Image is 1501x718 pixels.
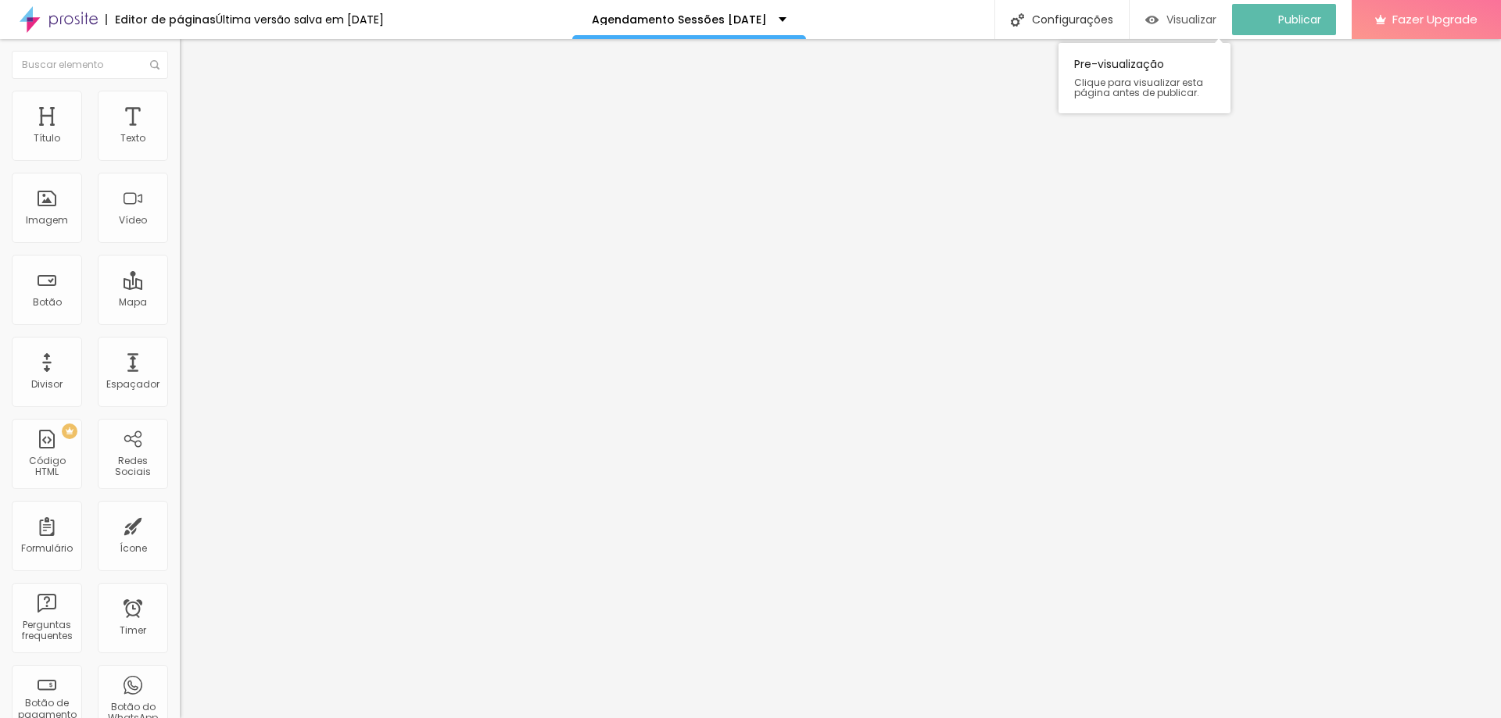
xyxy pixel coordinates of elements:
div: Timer [120,625,146,636]
div: Título [34,133,60,144]
button: Publicar [1232,4,1336,35]
img: Icone [150,60,159,70]
div: Mapa [119,297,147,308]
span: Publicar [1278,13,1321,26]
div: Divisor [31,379,63,390]
span: Clique para visualizar esta página antes de publicar. [1074,77,1215,98]
span: Fazer Upgrade [1392,13,1478,26]
div: Código HTML [16,455,77,478]
button: Visualizar [1130,4,1232,35]
div: Perguntas frequentes [16,620,77,642]
input: Buscar elemento [12,51,168,79]
div: Botão [33,297,62,308]
div: Ícone [120,543,147,554]
div: Espaçador [106,379,159,390]
img: view-1.svg [1145,13,1159,27]
div: Vídeo [119,215,147,226]
div: Redes Sociais [102,455,163,478]
div: Última versão salva em [DATE] [216,14,384,25]
div: Texto [120,133,145,144]
p: Agendamento Sessões [DATE] [592,14,767,25]
div: Pre-visualização [1059,43,1231,113]
span: Visualizar [1166,13,1216,26]
div: Editor de páginas [106,14,216,25]
iframe: Editor [180,39,1501,718]
img: Icone [1011,13,1024,27]
div: Formulário [21,543,73,554]
div: Imagem [26,215,68,226]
